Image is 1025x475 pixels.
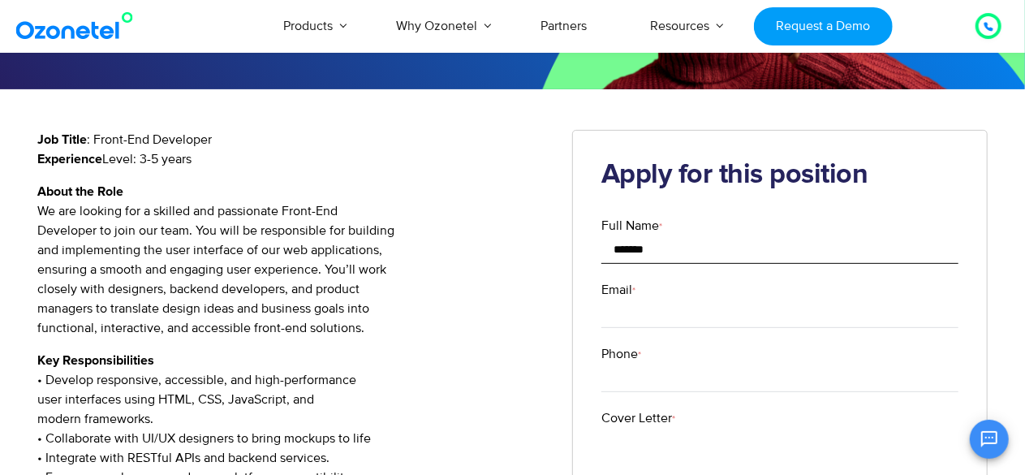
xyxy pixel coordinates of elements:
strong: Experience [38,153,103,166]
h2: Apply for this position [601,159,958,192]
a: Request a Demo [754,7,893,45]
strong: About the Role [38,185,124,198]
label: Cover Letter [601,408,958,428]
p: We are looking for a skilled and passionate Front-End Developer to join our team. You will be res... [38,182,549,338]
p: : Front-End Developer Level: 3-5 years [38,130,549,169]
button: Open chat [970,420,1009,459]
strong: Job Title [38,133,88,146]
label: Full Name [601,216,958,235]
strong: Key Responsibilities [38,354,155,367]
label: Phone [601,344,958,364]
label: Email [601,280,958,300]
